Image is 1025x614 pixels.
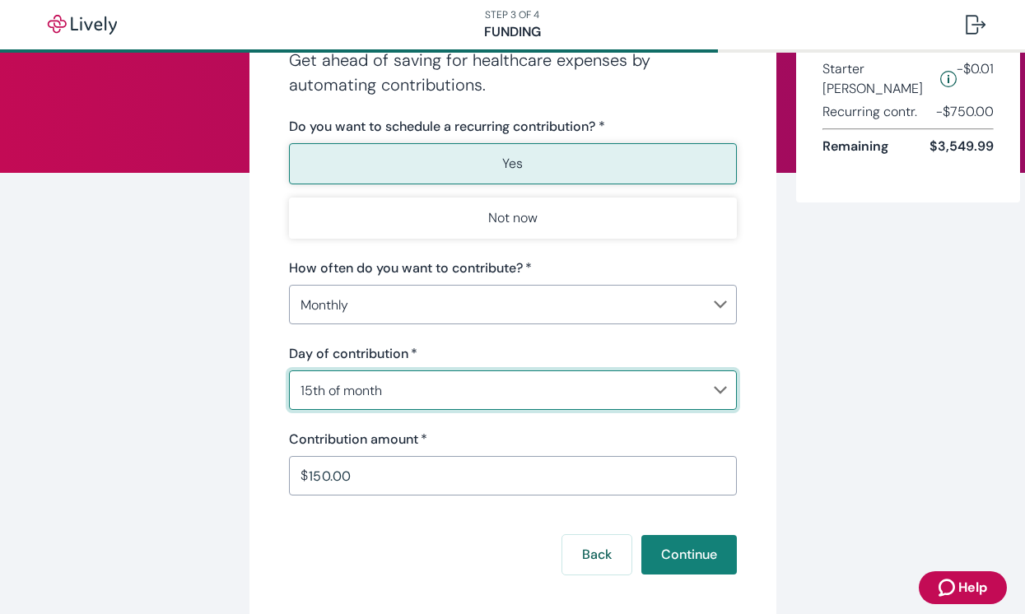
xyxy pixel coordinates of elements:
div: 15th of month [289,374,737,407]
button: Lively will contribute $0.01 to establish your account [940,59,957,99]
span: Help [958,578,987,598]
label: Contribution amount [289,430,427,449]
h4: Get ahead of saving for healthcare expenses by automating contributions. [289,48,737,97]
input: $0.00 [309,459,737,492]
button: Continue [641,535,737,574]
button: Yes [289,143,737,184]
span: -$0.01 [957,59,994,99]
img: Lively [36,15,128,35]
p: Not now [488,208,538,228]
label: Day of contribution [289,344,417,364]
span: Recurring contr. [822,102,917,122]
svg: Starter penny details [940,71,957,87]
label: Do you want to schedule a recurring contribution? * [289,117,605,137]
span: Remaining [822,137,888,156]
p: Yes [502,154,523,174]
div: Monthly [289,288,737,321]
button: Not now [289,198,737,239]
svg: Zendesk support icon [939,578,958,598]
p: $ [301,466,308,486]
button: Zendesk support iconHelp [919,571,1007,604]
span: - $750.00 [936,102,994,122]
button: Back [562,535,631,574]
label: How often do you want to contribute? [289,258,532,278]
button: Log out [953,5,999,44]
span: Starter [PERSON_NAME] [822,59,934,99]
span: $3,549.99 [929,137,994,156]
